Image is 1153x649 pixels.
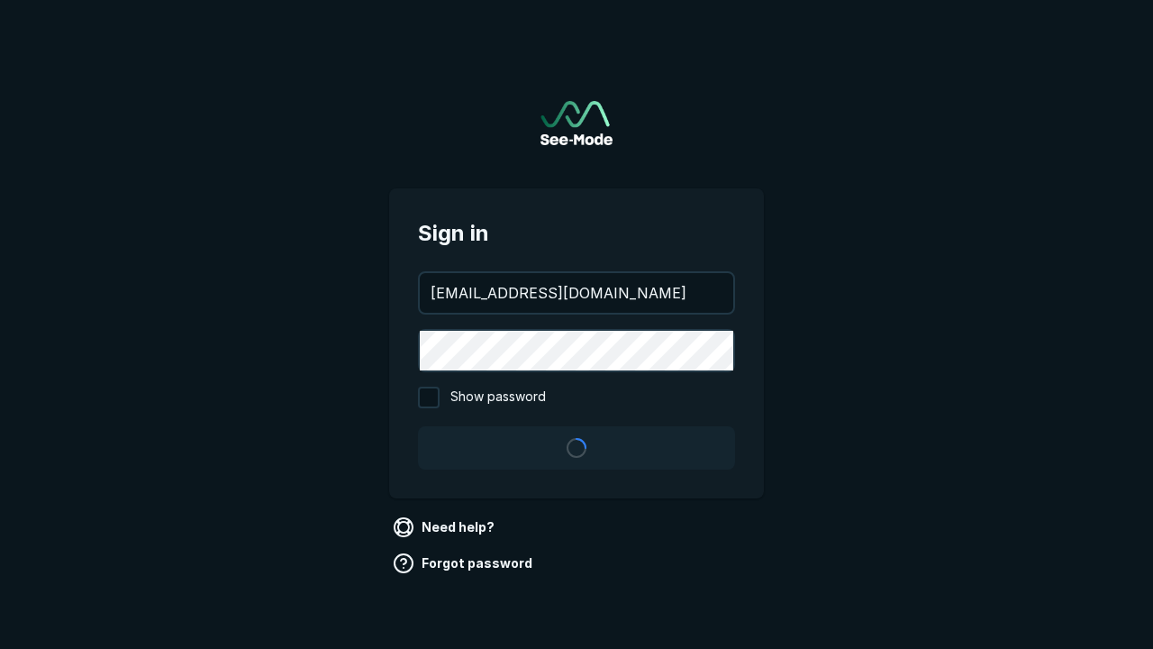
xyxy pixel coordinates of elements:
a: Need help? [389,513,502,542]
input: your@email.com [420,273,733,313]
img: See-Mode Logo [540,101,613,145]
span: Show password [450,387,546,408]
a: Forgot password [389,549,540,578]
a: Go to sign in [540,101,613,145]
span: Sign in [418,217,735,250]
